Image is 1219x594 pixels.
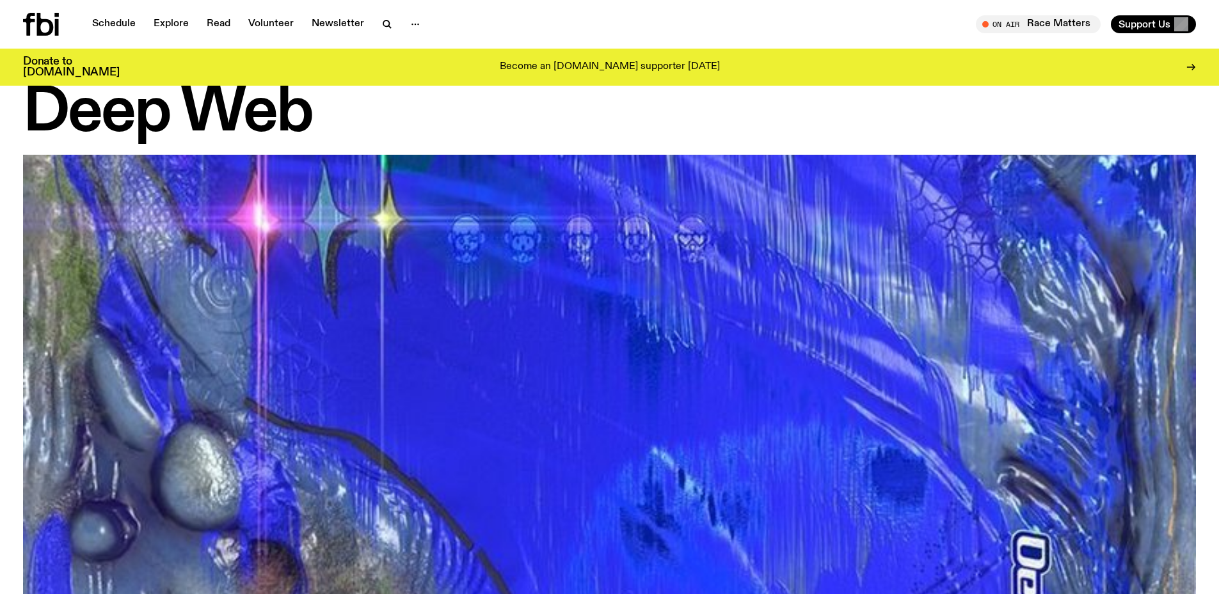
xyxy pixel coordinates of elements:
[199,15,238,33] a: Read
[146,15,196,33] a: Explore
[500,61,720,73] p: Become an [DOMAIN_NAME] supporter [DATE]
[976,15,1101,33] button: On AirRace Matters
[23,56,120,78] h3: Donate to [DOMAIN_NAME]
[241,15,301,33] a: Volunteer
[1119,19,1170,30] span: Support Us
[23,84,1196,142] h1: Deep Web
[84,15,143,33] a: Schedule
[990,19,1094,29] span: Tune in live
[1111,15,1196,33] button: Support Us
[304,15,372,33] a: Newsletter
